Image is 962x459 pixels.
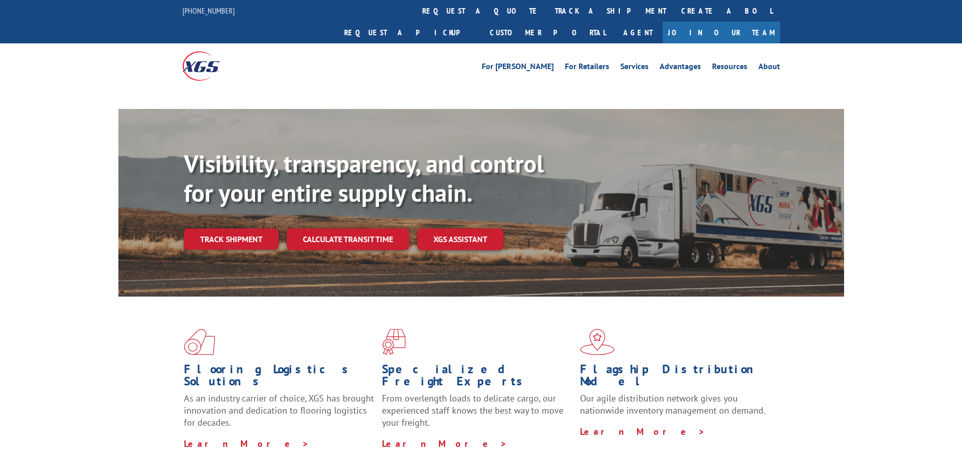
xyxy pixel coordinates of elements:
[182,6,235,16] a: [PHONE_NUMBER]
[184,228,279,250] a: Track shipment
[184,392,374,428] span: As an industry carrier of choice, XGS has brought innovation and dedication to flooring logistics...
[565,63,609,74] a: For Retailers
[663,22,780,43] a: Join Our Team
[620,63,649,74] a: Services
[417,228,503,250] a: XGS ASSISTANT
[482,22,613,43] a: Customer Portal
[382,438,507,449] a: Learn More >
[580,363,771,392] h1: Flagship Distribution Model
[660,63,701,74] a: Advantages
[184,148,544,208] b: Visibility, transparency, and control for your entire supply chain.
[184,438,309,449] a: Learn More >
[580,426,706,437] a: Learn More >
[382,329,406,355] img: xgs-icon-focused-on-flooring-red
[758,63,780,74] a: About
[184,363,374,392] h1: Flooring Logistics Solutions
[580,392,765,416] span: Our agile distribution network gives you nationwide inventory management on demand.
[337,22,482,43] a: Request a pickup
[712,63,747,74] a: Resources
[287,228,409,250] a: Calculate transit time
[184,329,215,355] img: xgs-icon-total-supply-chain-intelligence-red
[613,22,663,43] a: Agent
[482,63,554,74] a: For [PERSON_NAME]
[580,329,615,355] img: xgs-icon-flagship-distribution-model-red
[382,363,572,392] h1: Specialized Freight Experts
[382,392,572,437] p: From overlength loads to delicate cargo, our experienced staff knows the best way to move your fr...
